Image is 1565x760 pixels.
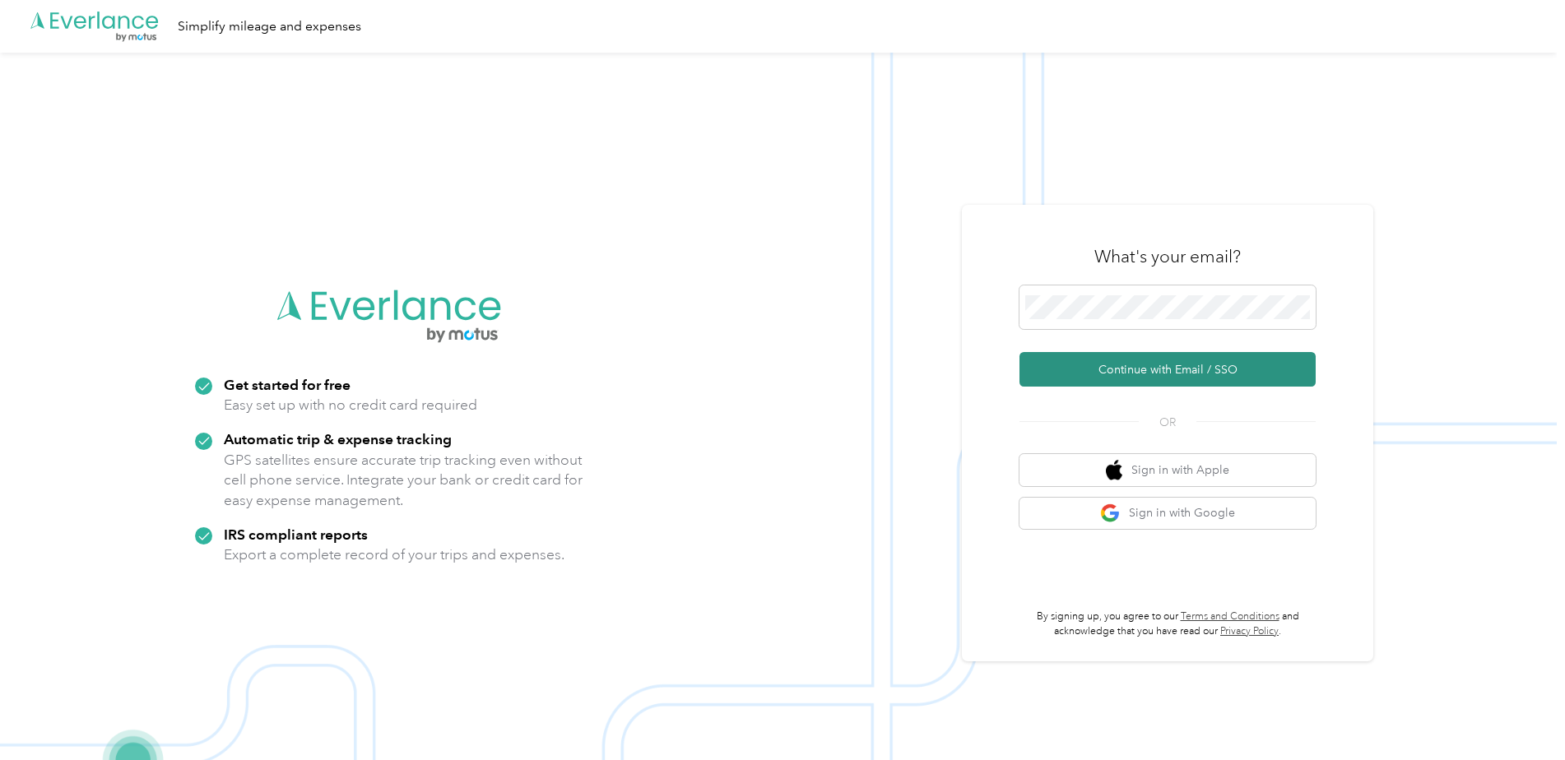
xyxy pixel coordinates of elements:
a: Privacy Policy [1220,625,1279,637]
button: google logoSign in with Google [1019,498,1316,530]
p: GPS satellites ensure accurate trip tracking even without cell phone service. Integrate your bank... [224,450,583,511]
div: Simplify mileage and expenses [178,16,361,37]
span: OR [1139,414,1196,431]
button: Continue with Email / SSO [1019,352,1316,387]
img: google logo [1100,503,1121,524]
button: apple logoSign in with Apple [1019,454,1316,486]
p: By signing up, you agree to our and acknowledge that you have read our . [1019,609,1316,638]
h3: What's your email? [1094,245,1241,268]
strong: Automatic trip & expense tracking [224,430,452,447]
strong: Get started for free [224,376,351,393]
a: Terms and Conditions [1181,610,1279,623]
p: Easy set up with no credit card required [224,395,477,415]
img: apple logo [1106,460,1122,480]
p: Export a complete record of your trips and expenses. [224,545,564,565]
strong: IRS compliant reports [224,526,368,543]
